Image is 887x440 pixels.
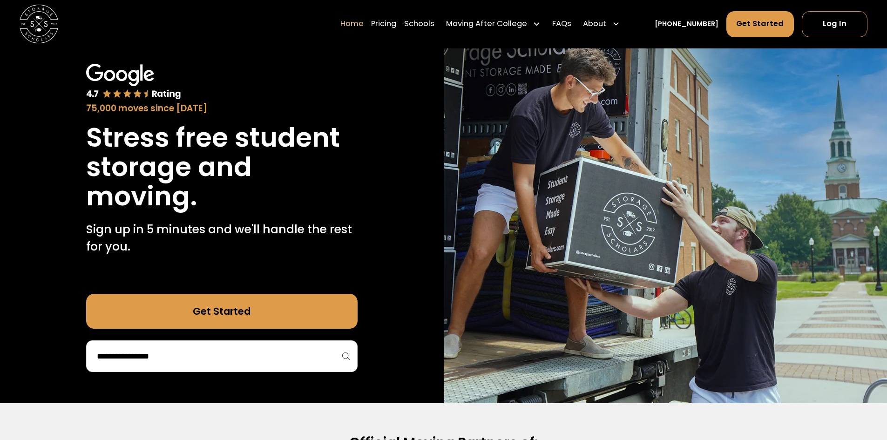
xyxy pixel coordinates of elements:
[86,123,358,211] h1: Stress free student storage and moving.
[86,221,358,256] p: Sign up in 5 minutes and we'll handle the rest for you.
[655,19,718,29] a: [PHONE_NUMBER]
[20,5,58,43] img: Storage Scholars main logo
[802,11,867,37] a: Log In
[583,19,606,30] div: About
[552,11,571,38] a: FAQs
[446,19,527,30] div: Moving After College
[86,64,181,100] img: Google 4.7 star rating
[86,102,358,115] div: 75,000 moves since [DATE]
[726,11,794,37] a: Get Started
[442,11,545,38] div: Moving After College
[340,11,364,38] a: Home
[86,294,358,329] a: Get Started
[579,11,624,38] div: About
[404,11,434,38] a: Schools
[371,11,396,38] a: Pricing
